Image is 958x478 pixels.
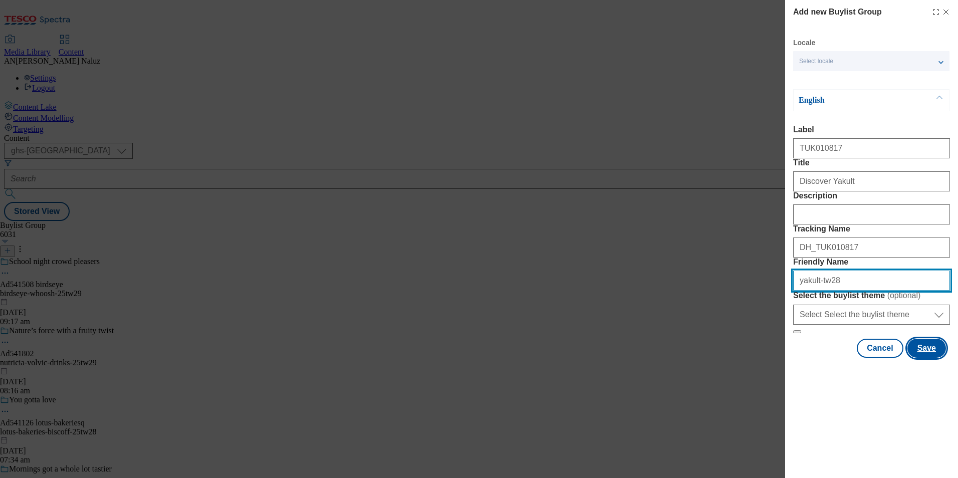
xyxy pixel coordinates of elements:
[857,339,903,358] button: Cancel
[793,191,950,200] label: Description
[793,158,950,167] label: Title
[799,95,904,105] p: English
[793,138,950,158] input: Enter Label
[793,51,949,71] button: Select locale
[793,40,815,46] label: Locale
[793,237,950,258] input: Enter Tracking Name
[799,58,833,65] span: Select locale
[907,339,946,358] button: Save
[793,258,950,267] label: Friendly Name
[793,204,950,224] input: Enter Description
[793,6,882,18] h4: Add new Buylist Group
[793,125,950,134] label: Label
[887,291,921,300] span: ( optional )
[793,224,950,233] label: Tracking Name
[793,171,950,191] input: Enter Title
[793,271,950,291] input: Enter Friendly Name
[793,291,950,301] label: Select the buylist theme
